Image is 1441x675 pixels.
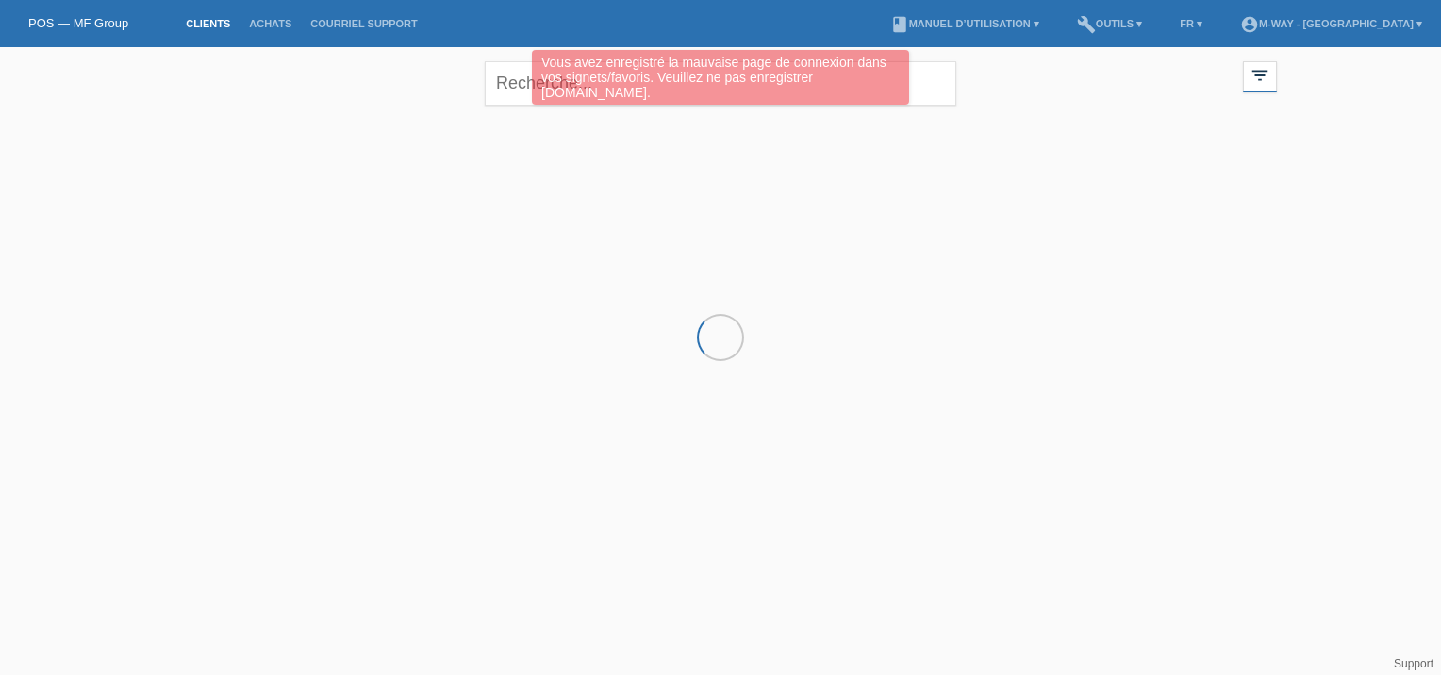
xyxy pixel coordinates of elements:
a: Courriel Support [301,18,426,29]
a: Clients [176,18,240,29]
i: filter_list [1250,65,1270,86]
a: POS — MF Group [28,16,128,30]
a: Support [1394,657,1433,670]
a: buildOutils ▾ [1068,18,1151,29]
a: bookManuel d’utilisation ▾ [881,18,1049,29]
a: account_circlem-way - [GEOGRAPHIC_DATA] ▾ [1231,18,1432,29]
a: FR ▾ [1170,18,1212,29]
a: Achats [240,18,301,29]
div: Vous avez enregistré la mauvaise page de connexion dans vos signets/favoris. Veuillez ne pas enre... [532,50,909,105]
i: account_circle [1240,15,1259,34]
i: book [890,15,909,34]
i: build [1077,15,1096,34]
